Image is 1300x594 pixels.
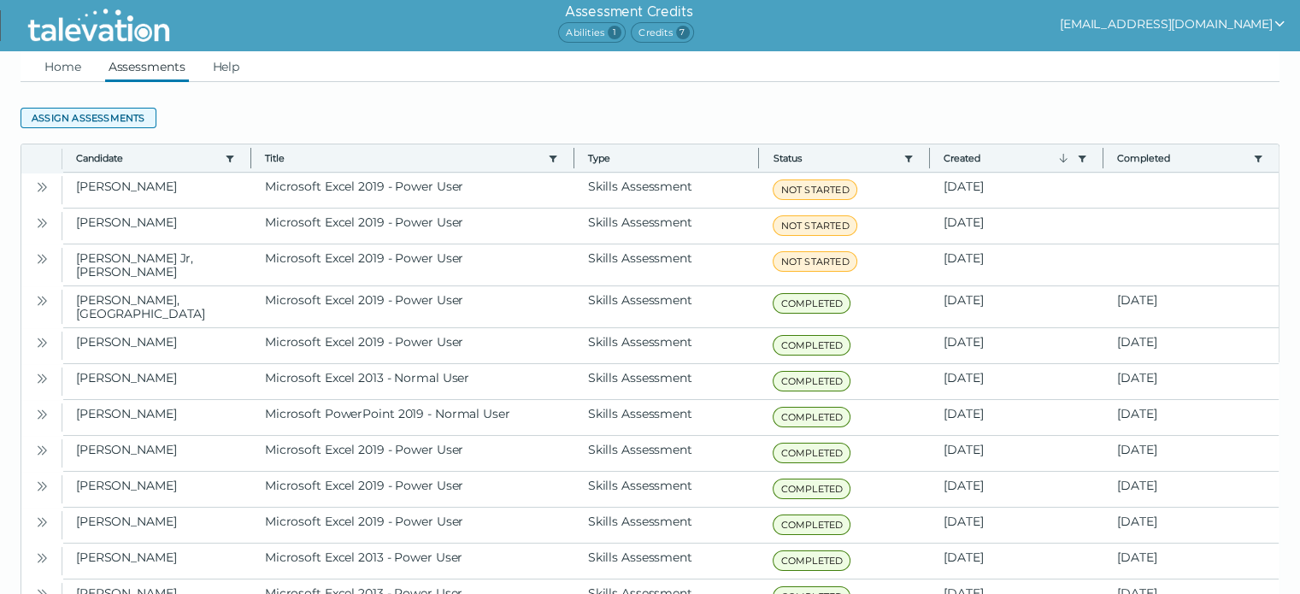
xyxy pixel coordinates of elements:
button: Open [32,547,52,568]
clr-dg-cell: [DATE] [1103,286,1279,327]
cds-icon: Open [35,294,49,308]
span: Type [588,151,745,165]
cds-icon: Open [35,252,49,266]
span: NOT STARTED [773,251,856,272]
span: COMPLETED [773,371,850,391]
clr-dg-cell: [DATE] [930,286,1103,327]
span: NOT STARTED [773,215,856,236]
clr-dg-cell: [DATE] [930,472,1103,507]
button: Created [944,151,1070,165]
button: Column resize handle [924,139,935,176]
clr-dg-cell: Microsoft Excel 2019 - Power User [251,328,574,363]
clr-dg-cell: [DATE] [930,400,1103,435]
cds-icon: Open [35,336,49,350]
span: NOT STARTED [773,179,856,200]
clr-dg-cell: [DATE] [930,544,1103,579]
button: Open [32,332,52,352]
span: 1 [608,26,621,39]
button: show user actions [1060,14,1286,34]
span: COMPLETED [773,443,850,463]
clr-dg-cell: [DATE] [930,436,1103,471]
clr-dg-cell: [DATE] [930,364,1103,399]
span: COMPLETED [773,515,850,535]
clr-dg-cell: [DATE] [930,328,1103,363]
clr-dg-cell: [PERSON_NAME] Jr, [PERSON_NAME] [62,244,251,285]
cds-icon: Open [35,551,49,565]
clr-dg-cell: [PERSON_NAME] [62,209,251,244]
clr-dg-cell: Skills Assessment [574,286,760,327]
clr-dg-cell: Skills Assessment [574,173,760,208]
clr-dg-cell: [PERSON_NAME] [62,400,251,435]
span: Abilities [558,22,626,43]
clr-dg-cell: Skills Assessment [574,436,760,471]
clr-dg-cell: [PERSON_NAME] [62,173,251,208]
button: Completed [1117,151,1246,165]
span: COMPLETED [773,293,850,314]
clr-dg-cell: Microsoft Excel 2019 - Power User [251,173,574,208]
clr-dg-cell: Microsoft PowerPoint 2019 - Normal User [251,400,574,435]
clr-dg-cell: [PERSON_NAME] [62,436,251,471]
clr-dg-cell: Microsoft Excel 2019 - Power User [251,286,574,327]
clr-dg-cell: Skills Assessment [574,364,760,399]
span: COMPLETED [773,335,850,356]
a: Help [209,51,244,82]
clr-dg-cell: [PERSON_NAME], [GEOGRAPHIC_DATA] [62,286,251,327]
cds-icon: Open [35,216,49,230]
button: Status [773,151,897,165]
clr-dg-cell: Microsoft Excel 2019 - Power User [251,209,574,244]
clr-dg-cell: Microsoft Excel 2019 - Power User [251,436,574,471]
button: Column resize handle [245,139,256,176]
button: Title [265,151,541,165]
clr-dg-cell: [DATE] [930,209,1103,244]
a: Home [41,51,85,82]
button: Column resize handle [1097,139,1109,176]
a: Assessments [105,51,189,82]
button: Open [32,212,52,232]
button: Open [32,475,52,496]
span: 7 [676,26,690,39]
clr-dg-cell: Skills Assessment [574,209,760,244]
span: COMPLETED [773,407,850,427]
clr-dg-cell: Microsoft Excel 2019 - Power User [251,472,574,507]
clr-dg-cell: Microsoft Excel 2019 - Power User [251,508,574,543]
cds-icon: Open [35,408,49,421]
clr-dg-cell: [DATE] [1103,328,1279,363]
span: COMPLETED [773,479,850,499]
clr-dg-cell: [DATE] [1103,472,1279,507]
button: Open [32,403,52,424]
clr-dg-cell: Skills Assessment [574,508,760,543]
clr-dg-cell: Microsoft Excel 2019 - Power User [251,244,574,285]
span: COMPLETED [773,550,850,571]
button: Open [32,248,52,268]
clr-dg-cell: [PERSON_NAME] [62,508,251,543]
clr-dg-cell: Skills Assessment [574,544,760,579]
h6: Assessment Credits [558,2,698,22]
cds-icon: Open [35,180,49,194]
button: Open [32,511,52,532]
clr-dg-cell: [PERSON_NAME] [62,328,251,363]
img: Talevation_Logo_Transparent_white.png [21,4,177,47]
button: Candidate [76,151,218,165]
clr-dg-cell: Microsoft Excel 2013 - Power User [251,544,574,579]
button: Open [32,368,52,388]
button: Column resize handle [568,139,579,176]
clr-dg-cell: Skills Assessment [574,328,760,363]
clr-dg-cell: [PERSON_NAME] [62,544,251,579]
clr-dg-cell: [DATE] [930,508,1103,543]
cds-icon: Open [35,444,49,457]
clr-dg-cell: Skills Assessment [574,472,760,507]
clr-dg-cell: Microsoft Excel 2013 - Normal User [251,364,574,399]
button: Open [32,290,52,310]
clr-dg-cell: Skills Assessment [574,400,760,435]
clr-dg-cell: [DATE] [930,173,1103,208]
clr-dg-cell: [PERSON_NAME] [62,472,251,507]
clr-dg-cell: [DATE] [1103,400,1279,435]
clr-dg-cell: [PERSON_NAME] [62,364,251,399]
cds-icon: Open [35,372,49,385]
cds-icon: Open [35,479,49,493]
button: Assign assessments [21,108,156,128]
cds-icon: Open [35,515,49,529]
clr-dg-cell: [DATE] [1103,544,1279,579]
button: Column resize handle [753,139,764,176]
span: Credits [631,22,693,43]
